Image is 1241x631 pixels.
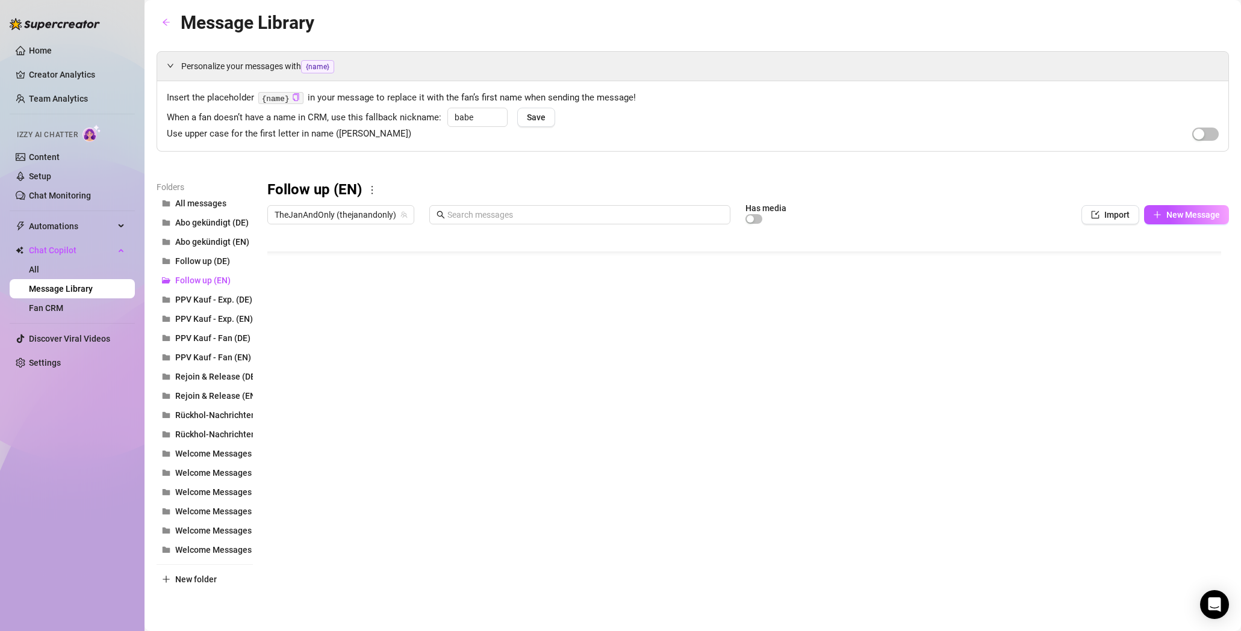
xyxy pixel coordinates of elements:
button: Rejoin & Release (DE) [157,367,253,386]
span: plus [162,575,170,583]
button: Follow up (EN) [157,271,253,290]
button: PPV Kauf - Fan (DE) [157,328,253,348]
span: Rejoin & Release (DE) [175,372,258,381]
button: PPV Kauf - Fan (EN) [157,348,253,367]
span: arrow-left [162,18,170,26]
span: folder [162,449,170,458]
span: expanded [167,62,174,69]
span: {name} [301,60,334,73]
button: PPV Kauf - Exp. (EN) [157,309,253,328]
span: Rejoin & Release (EN) [175,391,259,401]
a: Setup [29,171,51,181]
a: Chat Monitoring [29,191,91,200]
article: Has media [745,205,786,212]
span: search [437,211,445,219]
input: Search messages [447,208,723,221]
button: PPV Kauf - Exp. (DE) [157,290,253,309]
span: PPV Kauf - Fan (DE) [175,333,250,343]
span: folder [162,469,170,477]
button: Import [1081,205,1139,224]
button: All messages [157,194,253,213]
a: Content [29,152,60,162]
button: Welcome Messages New Fan (EN) [157,463,253,482]
button: Rückhol-Nachrichten (DE) [157,405,253,425]
span: team [400,211,408,218]
span: Insert the placeholder in your message to replace it with the fan’s first name when sending the m... [167,91,1219,105]
span: plus [1153,211,1162,219]
button: Welcome Messages Old Fan no Data (EN) [157,502,253,521]
span: folder [162,507,170,516]
span: folder [162,334,170,342]
span: copy [292,93,300,101]
button: Rejoin & Release (EN) [157,386,253,405]
article: Folders [157,180,253,194]
button: Welcome Messages New Fan (DE) [157,444,253,463]
span: All messages [175,199,226,208]
button: New folder [157,570,253,589]
span: Abo gekündigt (DE) [175,218,249,227]
span: Izzy AI Chatter [17,129,78,141]
span: folder [162,372,170,381]
span: Follow up (DE) [175,256,230,266]
span: New Message [1166,210,1220,220]
span: folder [162,392,170,400]
img: logo-BBDzfeDw.svg [10,18,100,30]
span: folder [162,411,170,419]
span: Use upper case for the first letter in name ([PERSON_NAME]) [167,127,411,141]
button: Click to Copy [292,93,300,102]
a: Team Analytics [29,94,88,103]
button: Rückhol-Nachrichten (EN) [157,425,253,444]
button: Save [517,108,555,127]
span: folder [162,218,170,227]
span: thunderbolt [16,221,25,231]
span: PPV Kauf - Exp. (DE) [175,295,252,304]
button: Welcome Messages Old Fan no Data (DE) [157,482,253,502]
a: Home [29,46,52,55]
a: All [29,265,39,274]
span: more [367,185,378,195]
span: folder [162,257,170,265]
span: Rückhol-Nachrichten (EN) [175,429,275,439]
span: Import [1104,210,1130,220]
a: Creator Analytics [29,65,125,84]
span: Save [527,112,546,122]
span: Welcome Messages Old Fan no Data (DE) [175,487,332,497]
a: Settings [29,358,61,368]
a: Discover Viral Videos [29,334,110,343]
span: Welcome Messages Old Fan with Data (DE) [175,526,339,535]
img: Chat Copilot [16,246,23,254]
article: Message Library [181,8,314,37]
div: Personalize your messages with{name} [157,52,1228,81]
span: folder-open [162,276,170,285]
span: folder [162,315,170,323]
span: folder [162,488,170,496]
button: Welcome Messages Old Fan with Data (DE) [157,521,253,540]
div: Open Intercom Messenger [1200,590,1229,619]
span: folder [162,430,170,439]
span: PPV Kauf - Exp. (EN) [175,314,253,324]
span: Rückhol-Nachrichten (DE) [175,410,274,420]
button: New Message [1144,205,1229,224]
span: Abo gekündigt (EN) [175,237,249,247]
code: {name} [258,92,303,105]
span: folder [162,526,170,535]
span: Automations [29,217,114,236]
button: Follow up (DE) [157,251,253,271]
a: Fan CRM [29,303,63,313]
span: PPV Kauf - Fan (EN) [175,352,251,362]
button: Abo gekündigt (EN) [157,232,253,251]
h3: Follow up (EN) [267,180,362,200]
span: Follow up (EN) [175,275,231,285]
span: Personalize your messages with [181,60,1219,73]
span: New folder [175,574,217,584]
span: When a fan doesn’t have a name in CRM, use this fallback nickname: [167,111,441,125]
img: AI Chatter [82,125,101,142]
span: TheJanAndOnly (thejanandonly) [275,206,407,224]
span: folder [162,199,170,208]
span: Chat Copilot [29,241,114,260]
button: Abo gekündigt (DE) [157,213,253,232]
button: Welcome Messages Old Fan with Data (EN) [157,540,253,559]
span: import [1091,211,1099,219]
span: Welcome Messages New Fan (EN) [175,468,305,478]
span: Welcome Messages Old Fan with Data (EN) [175,545,340,555]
